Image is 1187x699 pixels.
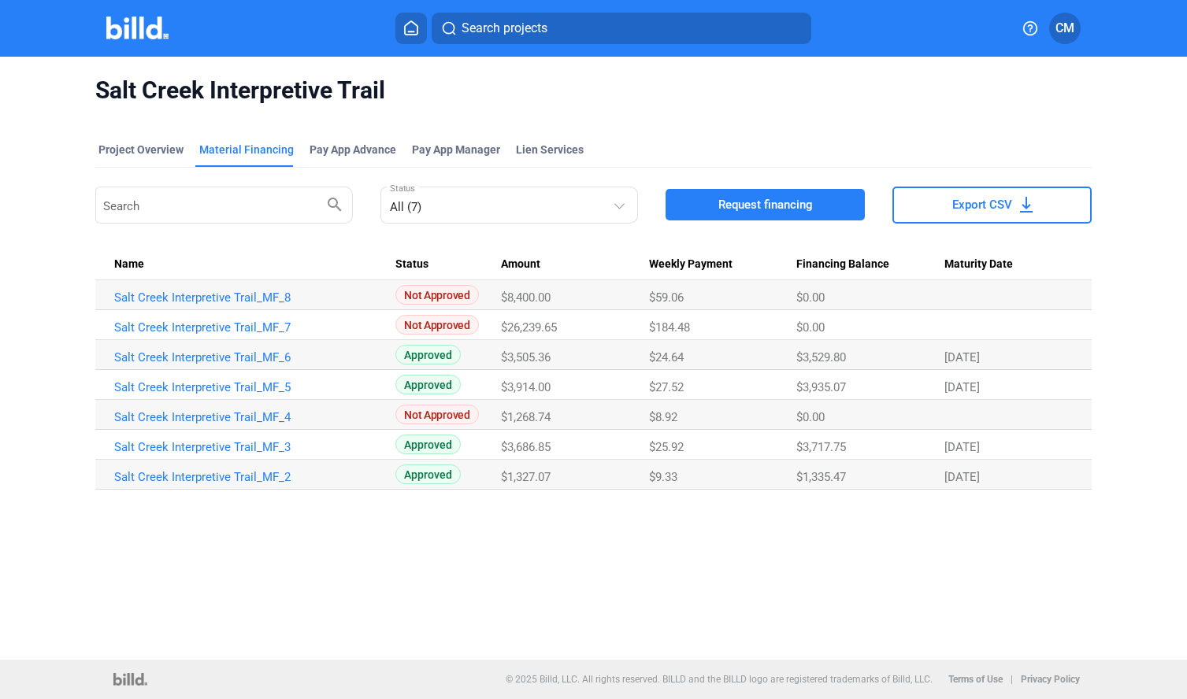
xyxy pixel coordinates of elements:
span: $26,239.65 [501,320,557,335]
span: $9.33 [649,470,677,484]
span: Pay App Manager [412,142,500,157]
span: Salt Creek Interpretive Trail [95,76,1092,105]
b: Privacy Policy [1021,674,1080,685]
div: Maturity Date [944,257,1074,272]
span: $0.00 [796,410,825,424]
div: Pay App Advance [310,142,396,157]
span: Not Approved [395,405,478,424]
span: $8.92 [649,410,677,424]
mat-icon: search [325,194,344,213]
a: Salt Creek Interpretive Trail_MF_6 [114,350,381,364]
span: $8,400.00 [501,290,551,305]
span: Not Approved [395,285,478,305]
span: [DATE] [944,350,980,364]
span: $3,505.36 [501,350,551,364]
span: $3,686.85 [501,440,551,454]
div: Weekly Payment [649,257,797,272]
span: Approved [395,464,461,484]
span: Status [395,257,428,272]
div: Project Overview [98,142,184,157]
span: $184.48 [649,320,690,335]
span: Export CSV [952,197,1012,213]
span: CM [1055,19,1074,38]
img: Billd Company Logo [106,17,169,39]
span: Amount [501,257,540,272]
span: Not Approved [395,315,478,335]
div: Status [395,257,501,272]
span: $3,717.75 [796,440,846,454]
a: Salt Creek Interpretive Trail_MF_2 [114,470,381,484]
div: Lien Services [516,142,584,157]
span: [DATE] [944,440,980,454]
span: $59.06 [649,290,684,305]
button: Export CSV [892,187,1092,224]
span: $0.00 [796,320,825,335]
span: $1,327.07 [501,470,551,484]
div: Financing Balance [796,257,944,272]
button: Request financing [666,189,865,220]
button: Search projects [432,13,811,44]
span: $3,529.80 [796,350,846,364]
span: Name [114,257,144,272]
span: [DATE] [944,470,980,484]
span: Maturity Date [944,257,1013,272]
a: Salt Creek Interpretive Trail_MF_3 [114,440,381,454]
p: | [1011,674,1013,685]
span: [DATE] [944,380,980,394]
a: Salt Creek Interpretive Trail_MF_8 [114,290,381,305]
button: CM [1049,13,1081,44]
a: Salt Creek Interpretive Trail_MF_4 [114,410,381,424]
span: $3,914.00 [501,380,551,394]
a: Salt Creek Interpretive Trail_MF_5 [114,380,381,394]
span: $25.92 [649,440,684,454]
span: $27.52 [649,380,684,394]
span: Search projects [462,19,547,38]
span: Weekly Payment [649,257,733,272]
b: Terms of Use [948,674,1003,685]
span: Approved [395,435,461,454]
span: Financing Balance [796,257,889,272]
span: $24.64 [649,350,684,364]
p: © 2025 Billd, LLC. All rights reserved. BILLD and the BILLD logo are registered trademarks of Bil... [506,674,933,685]
span: Request financing [718,197,813,213]
span: $1,268.74 [501,410,551,424]
div: Material Financing [199,142,294,157]
img: logo [113,673,147,686]
span: $0.00 [796,290,825,305]
span: Approved [395,375,461,394]
span: $3,935.07 [796,380,846,394]
div: Name [114,257,396,272]
span: $1,335.47 [796,470,846,484]
span: Approved [395,345,461,364]
div: Amount [501,257,649,272]
a: Salt Creek Interpretive Trail_MF_7 [114,320,381,335]
mat-select-trigger: All (7) [390,200,421,214]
